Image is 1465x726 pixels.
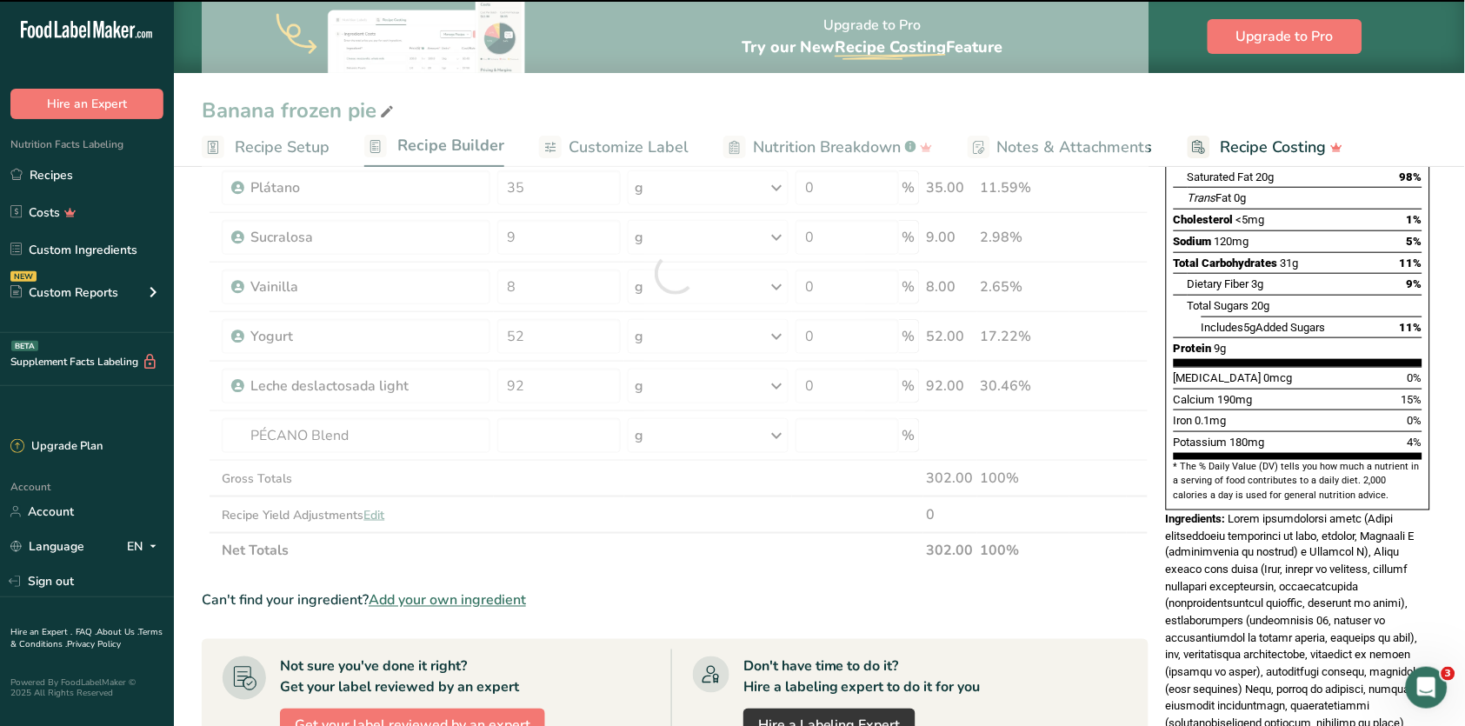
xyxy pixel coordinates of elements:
[1407,277,1422,290] span: 9%
[1188,299,1249,312] span: Total Sugars
[1402,393,1422,406] span: 15%
[1218,393,1253,406] span: 190mg
[1188,277,1249,290] span: Dietary Fiber
[1252,299,1270,312] span: 20g
[1215,342,1227,355] span: 9g
[1230,436,1265,449] span: 180mg
[1174,342,1212,355] span: Protein
[1244,321,1256,334] span: 5g
[1408,371,1422,384] span: 0%
[1202,321,1326,334] span: Includes Added Sugars
[1281,256,1299,270] span: 31g
[1400,321,1422,334] span: 11%
[1188,128,1343,167] a: Recipe Costing
[10,677,163,698] div: Powered By FoodLabelMaker © 2025 All Rights Reserved
[10,89,163,119] button: Hire an Expert
[1407,213,1422,226] span: 1%
[1195,414,1227,427] span: 0.1mg
[1236,26,1334,47] span: Upgrade to Pro
[10,283,118,302] div: Custom Reports
[743,656,981,698] div: Don't have time to do it? Hire a labeling expert to do it for you
[1166,512,1226,525] span: Ingredients:
[1252,277,1264,290] span: 3g
[67,638,121,650] a: Privacy Policy
[1442,667,1455,681] span: 3
[1235,191,1247,204] span: 0g
[1174,393,1215,406] span: Calcium
[1174,436,1228,449] span: Potassium
[1208,19,1362,54] button: Upgrade to Pro
[1221,136,1327,159] span: Recipe Costing
[10,438,103,456] div: Upgrade Plan
[11,341,38,351] div: BETA
[1174,213,1234,226] span: Cholesterol
[76,626,97,638] a: FAQ .
[1236,213,1265,226] span: <5mg
[1256,170,1275,183] span: 20g
[1174,414,1193,427] span: Iron
[1174,460,1422,503] section: * The % Daily Value (DV) tells you how much a nutrient in a serving of food contributes to a dail...
[10,271,37,282] div: NEW
[1264,371,1293,384] span: 0mcg
[10,626,72,638] a: Hire an Expert .
[1174,235,1212,248] span: Sodium
[1174,371,1262,384] span: [MEDICAL_DATA]
[1215,235,1249,248] span: 120mg
[1174,256,1278,270] span: Total Carbohydrates
[202,590,1149,611] div: Can't find your ingredient?
[1188,170,1254,183] span: Saturated Fat
[280,656,519,698] div: Not sure you've done it right? Get your label reviewed by an expert
[127,536,163,557] div: EN
[1408,414,1422,427] span: 0%
[369,590,526,611] span: Add your own ingredient
[1188,191,1216,204] i: Trans
[1400,256,1422,270] span: 11%
[1407,235,1422,248] span: 5%
[1188,191,1232,204] span: Fat
[97,626,138,638] a: About Us .
[1408,436,1422,449] span: 4%
[1400,170,1422,183] span: 98%
[10,626,163,650] a: Terms & Conditions .
[10,531,84,562] a: Language
[1406,667,1448,709] iframe: Intercom live chat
